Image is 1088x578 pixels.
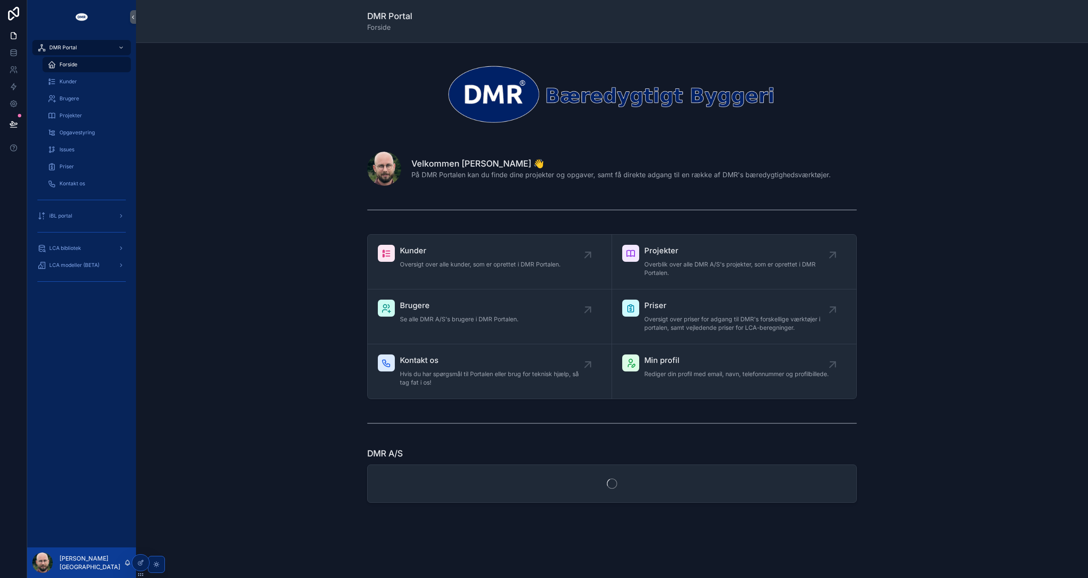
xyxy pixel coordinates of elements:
span: Projekter [644,245,833,257]
a: Brugere [42,91,131,106]
a: Kontakt os [42,176,131,191]
a: iBL portal [32,208,131,224]
span: Kunder [400,245,561,257]
div: scrollable content [27,34,136,299]
a: Min profilRediger din profil med email, navn, telefonnummer og profilbillede. [612,344,856,399]
span: DMR Portal [49,44,77,51]
span: Forside [59,61,77,68]
span: Min profil [644,354,829,366]
span: Kontakt os [59,180,85,187]
span: Rediger din profil med email, navn, telefonnummer og profilbillede. [644,370,829,378]
a: Kunder [42,74,131,89]
span: Overblik over alle DMR A/S's projekter, som er oprettet i DMR Portalen. [644,260,833,277]
span: Forside [367,22,412,32]
h1: DMR Portal [367,10,412,22]
img: App logo [75,10,88,24]
span: Issues [59,146,74,153]
a: LCA modeller (BETA) [32,258,131,273]
span: Oversigt over alle kunder, som er oprettet i DMR Portalen. [400,260,561,269]
span: Hvis du har spørgsmål til Portalen eller brug for teknisk hjælp, så tag fat i os! [400,370,588,387]
span: Priser [59,163,74,170]
span: Oversigt over priser for adgang til DMR's forskellige værktøjer i portalen, samt vejledende prise... [644,315,833,332]
span: Kunder [59,78,77,85]
span: Projekter [59,112,82,119]
p: [PERSON_NAME][GEOGRAPHIC_DATA] [59,554,124,571]
span: LCA modeller (BETA) [49,262,99,269]
img: 30475-dmr_logo_baeredygtigt-byggeri_space-arround---noloco---narrow---transparrent---white-DMR.png [367,63,857,125]
a: KunderOversigt over alle kunder, som er oprettet i DMR Portalen. [368,235,612,289]
span: Opgavestyring [59,129,95,136]
a: Issues [42,142,131,157]
span: På DMR Portalen kan du finde dine projekter og opgaver, samt få direkte adgang til en række af DM... [411,170,831,180]
span: Priser [644,300,833,312]
span: Brugere [59,95,79,102]
span: Brugere [400,300,518,312]
h1: DMR A/S [367,448,403,459]
a: BrugereSe alle DMR A/S's brugere i DMR Portalen. [368,289,612,344]
a: Kontakt osHvis du har spørgsmål til Portalen eller brug for teknisk hjælp, så tag fat i os! [368,344,612,399]
h1: Velkommen [PERSON_NAME] 👋 [411,158,831,170]
a: LCA bibliotek [32,241,131,256]
a: Priser [42,159,131,174]
span: Kontakt os [400,354,588,366]
span: Se alle DMR A/S's brugere i DMR Portalen. [400,315,518,323]
a: PriserOversigt over priser for adgang til DMR's forskellige værktøjer i portalen, samt vejledende... [612,289,856,344]
a: Projekter [42,108,131,123]
a: DMR Portal [32,40,131,55]
a: Forside [42,57,131,72]
span: iBL portal [49,212,72,219]
span: LCA bibliotek [49,245,81,252]
a: ProjekterOverblik over alle DMR A/S's projekter, som er oprettet i DMR Portalen. [612,235,856,289]
a: Opgavestyring [42,125,131,140]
